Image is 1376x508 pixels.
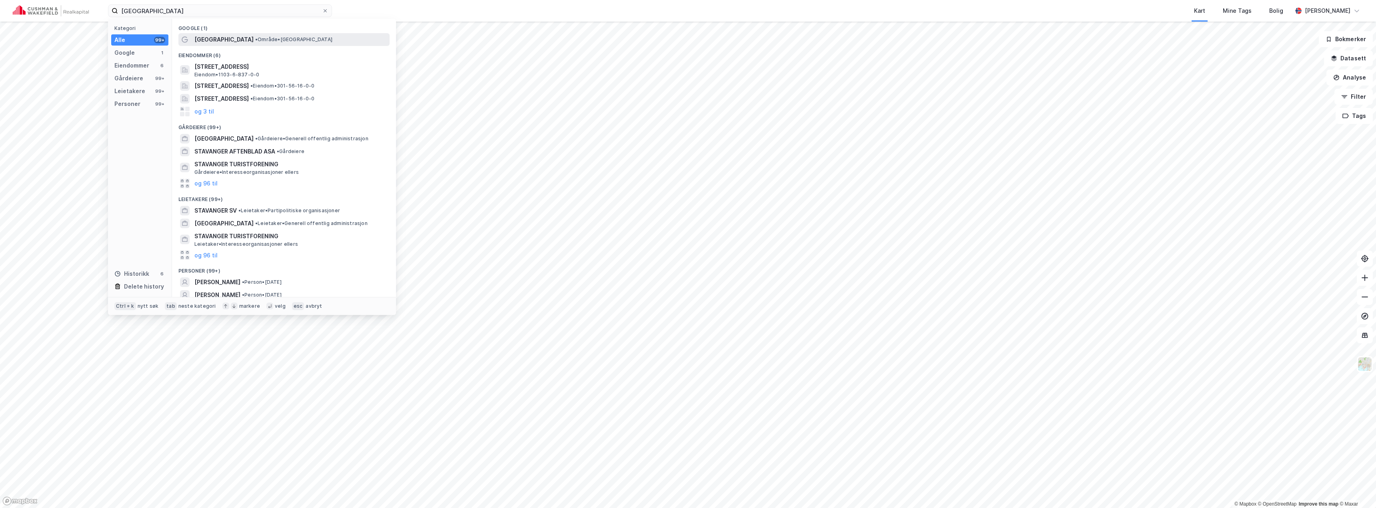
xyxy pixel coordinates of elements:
[250,83,253,89] span: •
[114,48,135,58] div: Google
[159,271,165,277] div: 6
[1324,50,1373,66] button: Datasett
[242,279,282,285] span: Person • [DATE]
[1336,470,1376,508] iframe: Chat Widget
[194,206,237,215] span: STAVANGER SV
[1326,70,1373,86] button: Analyse
[2,496,38,506] a: Mapbox homepage
[114,25,168,31] div: Kategori
[194,250,218,260] button: og 96 til
[1334,89,1373,105] button: Filter
[194,169,299,175] span: Gårdeiere • Interesseorganisasjoner ellers
[242,279,244,285] span: •
[1357,357,1372,372] img: Z
[1258,501,1297,507] a: OpenStreetMap
[138,303,159,309] div: nytt søk
[250,96,314,102] span: Eiendom • 301-56-16-0-0
[255,220,258,226] span: •
[172,261,396,276] div: Personer (99+)
[277,148,304,155] span: Gårdeiere
[13,5,89,16] img: cushman-wakefield-realkapital-logo.202ea83816669bd177139c58696a8fa1.svg
[154,37,165,43] div: 99+
[194,290,240,300] span: [PERSON_NAME]
[124,282,164,291] div: Delete history
[114,61,149,70] div: Eiendommer
[154,88,165,94] div: 99+
[159,62,165,69] div: 6
[1194,6,1205,16] div: Kart
[250,96,253,102] span: •
[238,207,241,213] span: •
[194,107,214,116] button: og 3 til
[114,74,143,83] div: Gårdeiere
[194,134,254,143] span: [GEOGRAPHIC_DATA]
[292,302,304,310] div: esc
[194,62,386,72] span: [STREET_ADDRESS]
[194,81,249,91] span: [STREET_ADDRESS]
[1336,470,1376,508] div: Kontrollprogram for chat
[250,83,314,89] span: Eiendom • 301-56-16-0-0
[1336,108,1373,124] button: Tags
[114,35,125,45] div: Alle
[255,220,368,227] span: Leietaker • Generell offentlig administrasjon
[194,94,249,104] span: [STREET_ADDRESS]
[1299,501,1338,507] a: Improve this map
[255,36,258,42] span: •
[114,99,140,109] div: Personer
[194,179,218,188] button: og 96 til
[118,5,322,17] input: Søk på adresse, matrikkel, gårdeiere, leietakere eller personer
[275,303,286,309] div: velg
[194,35,254,44] span: [GEOGRAPHIC_DATA]
[194,147,275,156] span: STAVANGER AFTENBLAD ASA
[114,86,145,96] div: Leietakere
[172,190,396,204] div: Leietakere (99+)
[159,50,165,56] div: 1
[238,207,340,214] span: Leietaker • Partipolitiske organisasjoner
[194,219,254,228] span: [GEOGRAPHIC_DATA]
[194,159,386,169] span: STAVANGER TURISTFORENING
[1234,501,1256,507] a: Mapbox
[194,72,259,78] span: Eiendom • 1103-6-837-0-0
[178,303,216,309] div: neste kategori
[277,148,279,154] span: •
[154,75,165,82] div: 99+
[255,135,368,142] span: Gårdeiere • Generell offentlig administrasjon
[1305,6,1350,16] div: [PERSON_NAME]
[194,277,240,287] span: [PERSON_NAME]
[114,269,149,279] div: Historikk
[194,231,386,241] span: STAVANGER TURISTFORENING
[114,302,136,310] div: Ctrl + k
[242,292,244,298] span: •
[172,19,396,33] div: Google (1)
[1319,31,1373,47] button: Bokmerker
[1223,6,1252,16] div: Mine Tags
[172,118,396,132] div: Gårdeiere (99+)
[165,302,177,310] div: tab
[172,46,396,60] div: Eiendommer (6)
[194,241,298,247] span: Leietaker • Interesseorganisasjoner ellers
[255,36,332,43] span: Område • [GEOGRAPHIC_DATA]
[255,135,258,141] span: •
[154,101,165,107] div: 99+
[242,292,282,298] span: Person • [DATE]
[1269,6,1283,16] div: Bolig
[306,303,322,309] div: avbryt
[239,303,260,309] div: markere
